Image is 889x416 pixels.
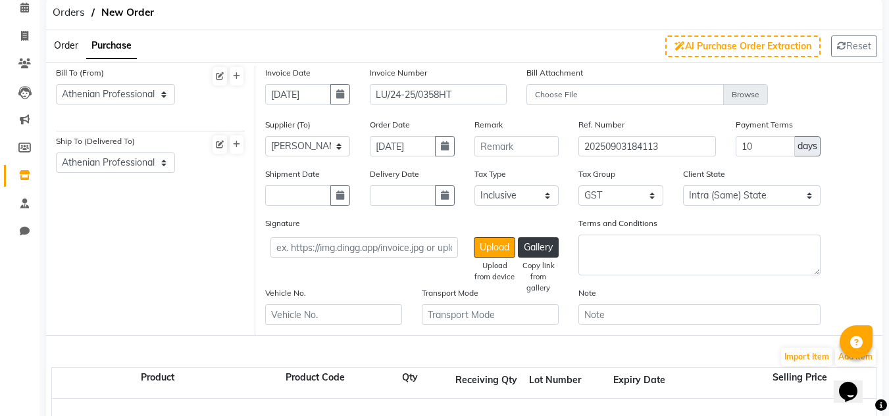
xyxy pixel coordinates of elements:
input: ex. https://img.dingg.app/invoice.jpg or uploaded image name [270,237,459,258]
div: Upload from device [474,260,515,283]
label: Terms and Conditions [578,218,657,229]
button: Import Item [781,348,832,366]
input: Reference Number [578,136,715,156]
button: Add Item [835,348,876,366]
div: Lot Number [518,373,592,387]
div: Qty [368,371,452,398]
button: AI Purchase Order Extraction [665,35,821,57]
div: Product Code [263,371,368,398]
label: Invoice Date [265,67,311,79]
span: Order [54,39,78,51]
span: Selling Price [770,369,830,386]
label: Signature [265,218,300,229]
span: Orders [46,1,91,24]
input: Remark [474,136,559,156]
div: Receiving Qty [455,373,518,387]
label: Order Date [370,119,410,131]
label: Invoice Number [370,67,427,79]
button: Upload [474,237,515,258]
input: Invoice Number [370,84,507,104]
div: Product [52,371,263,398]
span: New Order [95,1,161,24]
label: Bill Attachment [526,67,583,79]
label: Note [578,287,596,299]
label: Bill To (From) [56,67,104,79]
button: Reset [831,35,877,57]
label: Remark [474,119,503,131]
div: Copy link from gallery [518,260,559,293]
label: Payment Terms [736,119,793,131]
label: Tax Group [578,168,615,180]
input: Vehicle No. [265,304,402,325]
div: Expiry Date [592,373,686,387]
label: Transport Mode [422,287,478,299]
button: Gallery [518,237,559,258]
label: Ref. Number [578,119,624,131]
span: days [798,139,817,153]
label: Supplier (To) [265,119,311,131]
label: Tax Type [474,168,506,180]
span: Purchase [91,39,132,51]
label: Vehicle No. [265,287,306,299]
label: Ship To (Delivered To) [56,135,135,147]
input: Note [578,304,820,325]
iframe: chat widget [834,363,876,403]
label: Client State [683,168,725,180]
input: Transport Mode [422,304,559,325]
label: Delivery Date [370,168,419,180]
label: Shipment Date [265,168,320,180]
